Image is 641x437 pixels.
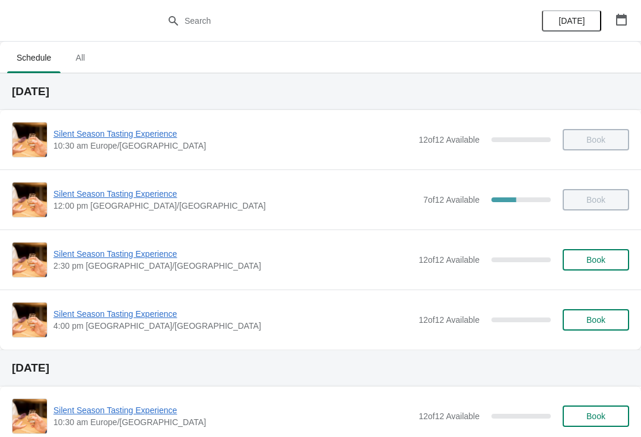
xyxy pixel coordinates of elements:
[12,303,47,337] img: Silent Season Tasting Experience | | 4:00 pm Europe/London
[12,122,47,157] img: Silent Season Tasting Experience | | 10:30 am Europe/London
[65,47,95,68] span: All
[559,16,585,26] span: [DATE]
[12,399,47,433] img: Silent Season Tasting Experience | | 10:30 am Europe/London
[563,309,629,331] button: Book
[423,195,480,205] span: 7 of 12 Available
[542,10,601,32] button: [DATE]
[53,248,412,260] span: Silent Season Tasting Experience
[418,411,480,421] span: 12 of 12 Available
[12,183,47,217] img: Silent Season Tasting Experience | | 12:00 pm Europe/London
[7,47,61,68] span: Schedule
[12,86,629,98] h2: [DATE]
[586,255,605,265] span: Book
[53,188,417,200] span: Silent Season Tasting Experience
[418,315,480,325] span: 12 of 12 Available
[563,405,629,427] button: Book
[586,411,605,421] span: Book
[184,10,481,32] input: Search
[586,315,605,325] span: Book
[53,404,412,416] span: Silent Season Tasting Experience
[418,255,480,265] span: 12 of 12 Available
[53,308,412,320] span: Silent Season Tasting Experience
[563,249,629,271] button: Book
[53,200,417,212] span: 12:00 pm [GEOGRAPHIC_DATA]/[GEOGRAPHIC_DATA]
[53,140,412,152] span: 10:30 am Europe/[GEOGRAPHIC_DATA]
[418,135,480,144] span: 12 of 12 Available
[53,416,412,428] span: 10:30 am Europe/[GEOGRAPHIC_DATA]
[53,260,412,272] span: 2:30 pm [GEOGRAPHIC_DATA]/[GEOGRAPHIC_DATA]
[12,362,629,374] h2: [DATE]
[12,243,47,277] img: Silent Season Tasting Experience | | 2:30 pm Europe/London
[53,128,412,140] span: Silent Season Tasting Experience
[53,320,412,332] span: 4:00 pm [GEOGRAPHIC_DATA]/[GEOGRAPHIC_DATA]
